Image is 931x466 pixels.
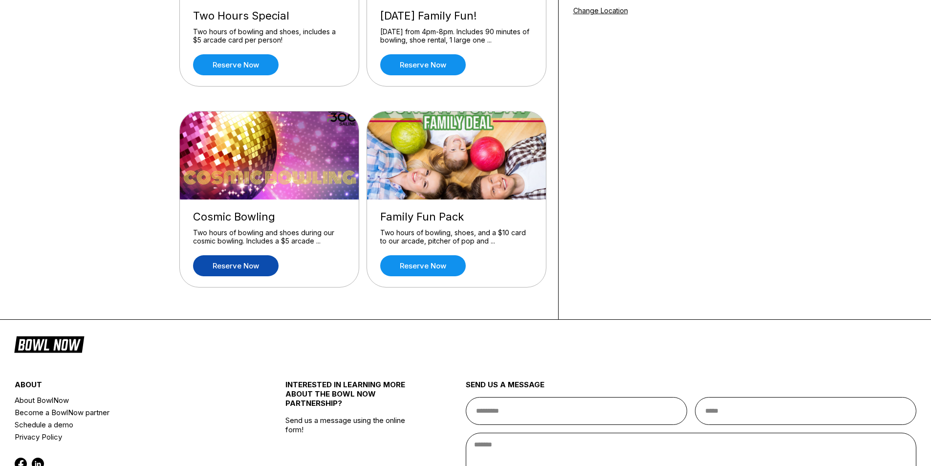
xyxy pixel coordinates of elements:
[380,9,533,22] div: [DATE] Family Fun!
[193,54,279,75] a: Reserve now
[193,9,346,22] div: Two Hours Special
[285,380,421,416] div: INTERESTED IN LEARNING MORE ABOUT THE BOWL NOW PARTNERSHIP?
[380,255,466,276] a: Reserve now
[15,431,240,443] a: Privacy Policy
[193,210,346,223] div: Cosmic Bowling
[380,228,533,245] div: Two hours of bowling, shoes, and a $10 card to our arcade, pitcher of pop and ...
[15,394,240,406] a: About BowlNow
[367,111,547,200] img: Family Fun Pack
[15,419,240,431] a: Schedule a demo
[193,228,346,245] div: Two hours of bowling and shoes during our cosmic bowling. Includes a $5 arcade ...
[380,27,533,44] div: [DATE] from 4pm-8pm. Includes 90 minutes of bowling, shoe rental, 1 large one ...
[15,406,240,419] a: Become a BowlNow partner
[380,54,466,75] a: Reserve now
[573,6,628,15] a: Change Location
[466,380,917,397] div: send us a message
[180,111,360,200] img: Cosmic Bowling
[193,255,279,276] a: Reserve now
[193,27,346,44] div: Two hours of bowling and shoes, includes a $5 arcade card per person!
[380,210,533,223] div: Family Fun Pack
[15,380,240,394] div: about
